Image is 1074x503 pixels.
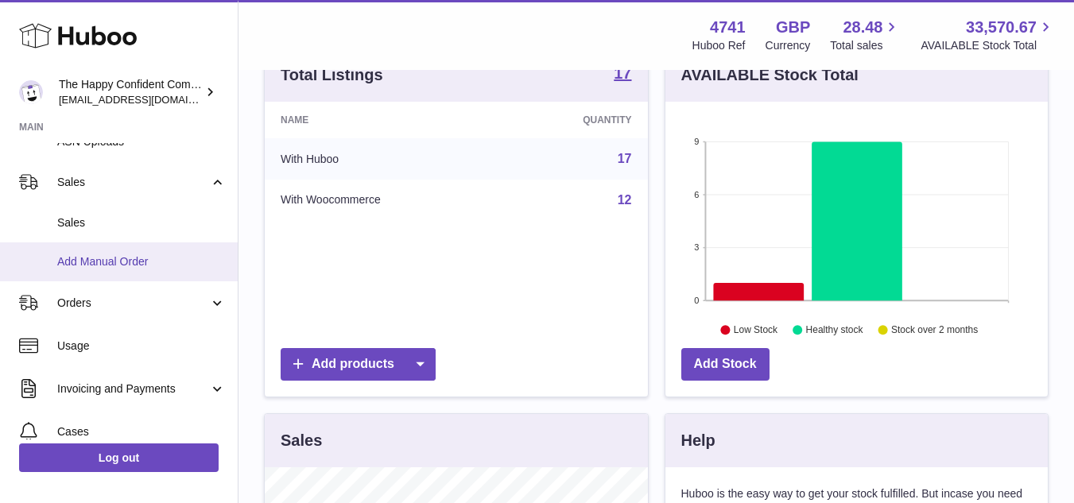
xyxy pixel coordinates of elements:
td: With Huboo [265,138,502,180]
text: Healthy stock [805,324,863,335]
strong: 4741 [710,17,746,38]
strong: GBP [776,17,810,38]
h3: Help [681,430,715,451]
a: Add products [281,348,436,381]
h3: Sales [281,430,322,451]
span: AVAILABLE Stock Total [921,38,1055,53]
span: [EMAIL_ADDRESS][DOMAIN_NAME] [59,93,234,106]
img: contact@happyconfident.com [19,80,43,104]
a: 33,570.67 AVAILABLE Stock Total [921,17,1055,53]
h3: Total Listings [281,64,383,86]
span: Add Manual Order [57,254,226,269]
span: Invoicing and Payments [57,381,209,397]
a: Log out [19,443,219,472]
text: Stock over 2 months [891,324,978,335]
div: Currency [766,38,811,53]
div: The Happy Confident Company [59,77,202,107]
a: 17 [614,65,631,84]
a: 17 [618,152,632,165]
span: Total sales [830,38,901,53]
h3: AVAILABLE Stock Total [681,64,859,86]
span: 28.48 [843,17,882,38]
text: 3 [694,242,699,252]
text: 9 [694,137,699,146]
a: Add Stock [681,348,770,381]
span: Sales [57,175,209,190]
text: 0 [694,296,699,305]
text: Low Stock [733,324,777,335]
th: Quantity [502,102,648,138]
a: 12 [618,193,632,207]
span: 33,570.67 [966,17,1037,38]
span: Orders [57,296,209,311]
span: Cases [57,424,226,439]
span: Sales [57,215,226,230]
text: 6 [694,190,699,199]
a: 28.48 Total sales [830,17,901,53]
div: Huboo Ref [692,38,746,53]
strong: 17 [614,65,631,81]
span: Usage [57,339,226,354]
td: With Woocommerce [265,180,502,221]
th: Name [265,102,502,138]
